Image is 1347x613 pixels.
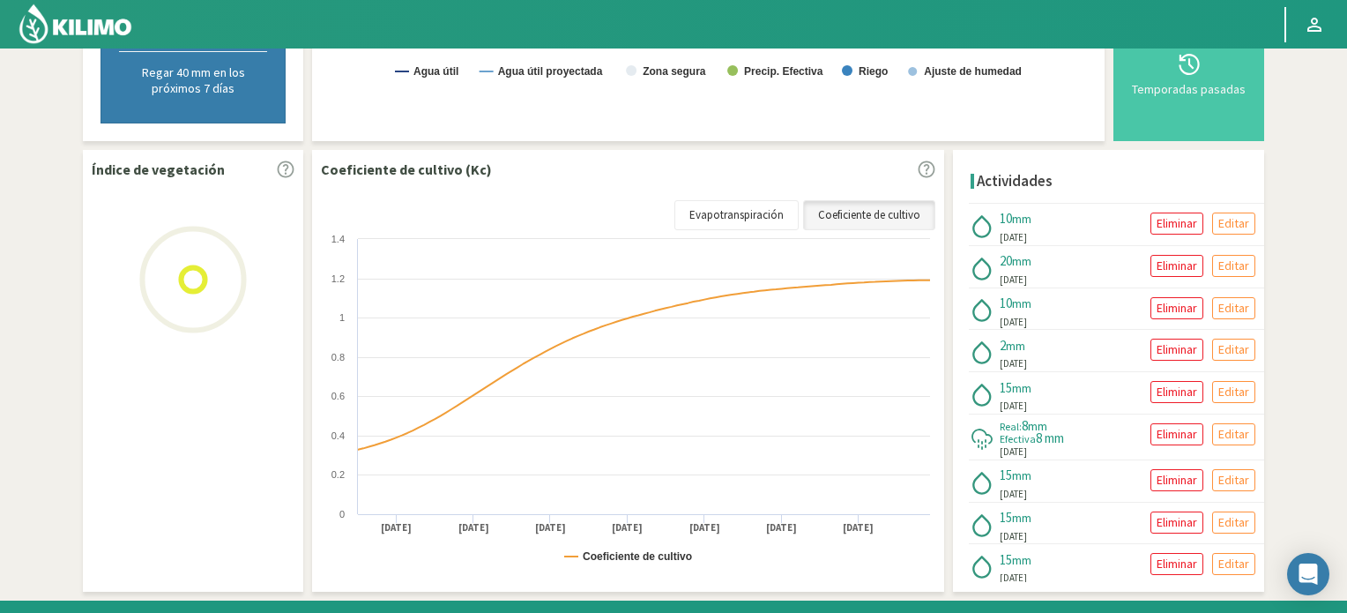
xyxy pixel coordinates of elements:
[843,521,874,535] text: [DATE]
[1012,467,1031,483] span: mm
[339,509,345,520] text: 0
[1006,338,1025,354] span: mm
[1218,424,1249,445] p: Editar
[977,173,1053,190] h4: Actividades
[1000,420,1022,433] span: Real:
[924,65,1022,78] text: Ajuste de humedad
[1000,230,1027,245] span: [DATE]
[1150,297,1203,319] button: Eliminar
[1218,382,1249,402] p: Editar
[689,521,720,535] text: [DATE]
[1218,554,1249,574] p: Editar
[1012,253,1031,269] span: mm
[1122,13,1255,132] button: Temporadas pasadas
[331,391,345,401] text: 0.6
[1212,553,1255,575] button: Editar
[1000,252,1012,269] span: 20
[1150,339,1203,361] button: Eliminar
[1212,469,1255,491] button: Editar
[92,159,225,180] p: Índice de vegetación
[331,430,345,441] text: 0.4
[119,64,267,96] p: Regar 40 mm en los próximos 7 días
[1150,512,1203,534] button: Eliminar
[1157,382,1197,402] p: Eliminar
[1157,470,1197,490] p: Eliminar
[1127,83,1250,95] div: Temporadas pasadas
[766,521,797,535] text: [DATE]
[674,200,799,230] a: Evapotranspiración
[331,469,345,480] text: 0.2
[1000,210,1012,227] span: 10
[1212,339,1255,361] button: Editar
[1000,467,1012,483] span: 15
[1150,381,1203,403] button: Eliminar
[1036,430,1064,446] span: 8 mm
[331,352,345,363] text: 0.8
[1218,298,1249,318] p: Editar
[1150,213,1203,235] button: Eliminar
[1150,423,1203,445] button: Eliminar
[1212,297,1255,319] button: Editar
[643,65,706,78] text: Zona segura
[1022,417,1028,434] span: 8
[1000,356,1027,371] span: [DATE]
[803,200,935,230] a: Coeficiente de cultivo
[1212,512,1255,534] button: Editar
[1012,295,1031,311] span: mm
[1212,213,1255,235] button: Editar
[1218,470,1249,490] p: Editar
[1000,445,1027,460] span: [DATE]
[1150,255,1203,277] button: Eliminar
[1000,315,1027,330] span: [DATE]
[1000,379,1012,396] span: 15
[18,3,133,45] img: Kilimo
[1157,213,1197,234] p: Eliminar
[1000,295,1012,311] span: 10
[1012,510,1031,526] span: mm
[1157,256,1197,276] p: Eliminar
[331,234,345,244] text: 1.4
[1028,418,1047,434] span: mm
[1150,553,1203,575] button: Eliminar
[1218,256,1249,276] p: Editar
[1000,399,1027,414] span: [DATE]
[1157,340,1197,360] p: Eliminar
[339,312,345,323] text: 1
[1212,423,1255,445] button: Editar
[1000,487,1027,502] span: [DATE]
[413,65,458,78] text: Agua útil
[1000,432,1036,445] span: Efectiva
[1157,298,1197,318] p: Eliminar
[859,65,888,78] text: Riego
[612,521,643,535] text: [DATE]
[1218,512,1249,533] p: Editar
[1150,469,1203,491] button: Eliminar
[1012,380,1031,396] span: mm
[1218,213,1249,234] p: Editar
[1000,571,1027,586] span: [DATE]
[458,521,489,535] text: [DATE]
[1212,255,1255,277] button: Editar
[1000,551,1012,568] span: 15
[321,159,492,180] p: Coeficiente de cultivo (Kc)
[1212,381,1255,403] button: Editar
[105,191,281,368] img: Loading...
[1000,529,1027,544] span: [DATE]
[1157,424,1197,445] p: Eliminar
[381,521,412,535] text: [DATE]
[1157,554,1197,574] p: Eliminar
[1000,273,1027,288] span: [DATE]
[331,273,345,284] text: 1.2
[1287,553,1329,595] div: Open Intercom Messenger
[1157,512,1197,533] p: Eliminar
[1012,552,1031,568] span: mm
[583,550,692,563] text: Coeficiente de cultivo
[498,65,603,78] text: Agua útil proyectada
[1000,337,1006,354] span: 2
[535,521,566,535] text: [DATE]
[1012,211,1031,227] span: mm
[1000,509,1012,526] span: 15
[744,65,823,78] text: Precip. Efectiva
[1218,340,1249,360] p: Editar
